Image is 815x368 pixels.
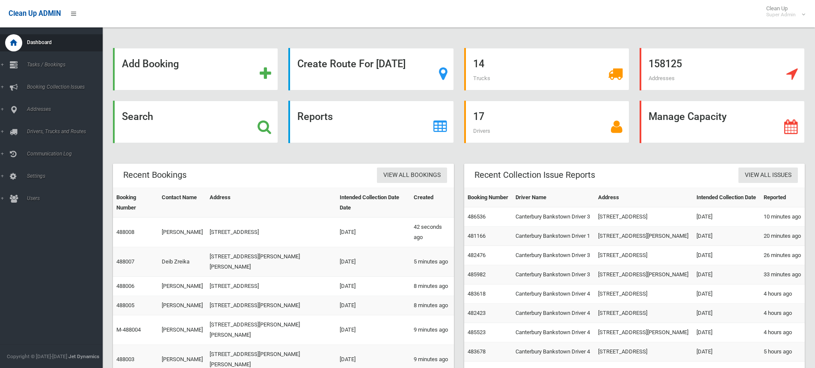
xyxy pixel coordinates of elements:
[113,101,278,143] a: Search
[288,48,453,90] a: Create Route For [DATE]
[468,290,486,297] a: 483618
[640,101,805,143] a: Manage Capacity
[640,48,805,90] a: 158125 Addresses
[122,58,179,70] strong: Add Booking
[410,315,454,345] td: 9 minutes ago
[760,207,805,227] td: 10 minutes ago
[410,188,454,218] th: Created
[468,271,486,278] a: 485982
[468,348,486,355] a: 483678
[512,265,595,284] td: Canterbury Bankstown Driver 3
[693,246,760,265] td: [DATE]
[297,58,406,70] strong: Create Route For [DATE]
[297,111,333,123] strong: Reports
[464,167,605,183] header: Recent Collection Issue Reports
[760,342,805,362] td: 5 hours ago
[738,168,798,183] a: View All Issues
[693,323,760,342] td: [DATE]
[512,284,595,304] td: Canterbury Bankstown Driver 4
[206,315,336,345] td: [STREET_ADDRESS][PERSON_NAME][PERSON_NAME]
[473,75,490,81] span: Trucks
[760,304,805,323] td: 4 hours ago
[158,277,206,296] td: [PERSON_NAME]
[24,151,109,157] span: Communication Log
[24,62,109,68] span: Tasks / Bookings
[762,5,804,18] span: Clean Up
[24,173,109,179] span: Settings
[693,188,760,207] th: Intended Collection Date
[116,258,134,265] a: 488007
[206,188,336,218] th: Address
[468,329,486,335] a: 485523
[206,218,336,247] td: [STREET_ADDRESS]
[464,48,629,90] a: 14 Trucks
[595,207,693,227] td: [STREET_ADDRESS]
[24,39,109,45] span: Dashboard
[336,247,410,277] td: [DATE]
[468,233,486,239] a: 481166
[595,304,693,323] td: [STREET_ADDRESS]
[473,128,490,134] span: Drivers
[158,296,206,315] td: [PERSON_NAME]
[336,218,410,247] td: [DATE]
[206,247,336,277] td: [STREET_ADDRESS][PERSON_NAME][PERSON_NAME]
[693,207,760,227] td: [DATE]
[7,353,67,359] span: Copyright © [DATE]-[DATE]
[693,284,760,304] td: [DATE]
[693,265,760,284] td: [DATE]
[512,304,595,323] td: Canterbury Bankstown Driver 4
[9,9,61,18] span: Clean Up ADMIN
[760,188,805,207] th: Reported
[760,323,805,342] td: 4 hours ago
[410,277,454,296] td: 8 minutes ago
[116,302,134,308] a: 488005
[595,265,693,284] td: [STREET_ADDRESS][PERSON_NAME]
[113,188,158,218] th: Booking Number
[649,58,682,70] strong: 158125
[649,111,726,123] strong: Manage Capacity
[158,218,206,247] td: [PERSON_NAME]
[206,296,336,315] td: [STREET_ADDRESS][PERSON_NAME]
[113,48,278,90] a: Add Booking
[595,188,693,207] th: Address
[122,111,153,123] strong: Search
[206,277,336,296] td: [STREET_ADDRESS]
[410,218,454,247] td: 42 seconds ago
[595,246,693,265] td: [STREET_ADDRESS]
[24,106,109,112] span: Addresses
[473,111,484,123] strong: 17
[336,296,410,315] td: [DATE]
[410,247,454,277] td: 5 minutes ago
[512,323,595,342] td: Canterbury Bankstown Driver 4
[512,342,595,362] td: Canterbury Bankstown Driver 4
[468,213,486,220] a: 486536
[693,227,760,246] td: [DATE]
[760,246,805,265] td: 26 minutes ago
[693,304,760,323] td: [DATE]
[468,252,486,258] a: 482476
[595,323,693,342] td: [STREET_ADDRESS][PERSON_NAME]
[468,310,486,316] a: 482423
[158,315,206,345] td: [PERSON_NAME]
[336,315,410,345] td: [DATE]
[595,284,693,304] td: [STREET_ADDRESS]
[336,188,410,218] th: Intended Collection Date Date
[512,188,595,207] th: Driver Name
[512,207,595,227] td: Canterbury Bankstown Driver 3
[158,247,206,277] td: Deib Zreika
[24,84,109,90] span: Booking Collection Issues
[377,168,447,183] a: View All Bookings
[595,227,693,246] td: [STREET_ADDRESS][PERSON_NAME]
[116,283,134,289] a: 488006
[512,227,595,246] td: Canterbury Bankstown Driver 1
[116,356,134,362] a: 488003
[116,326,141,333] a: M-488004
[68,353,99,359] strong: Jet Dynamics
[158,188,206,218] th: Contact Name
[760,284,805,304] td: 4 hours ago
[116,229,134,235] a: 488008
[693,342,760,362] td: [DATE]
[288,101,453,143] a: Reports
[113,167,197,183] header: Recent Bookings
[760,227,805,246] td: 20 minutes ago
